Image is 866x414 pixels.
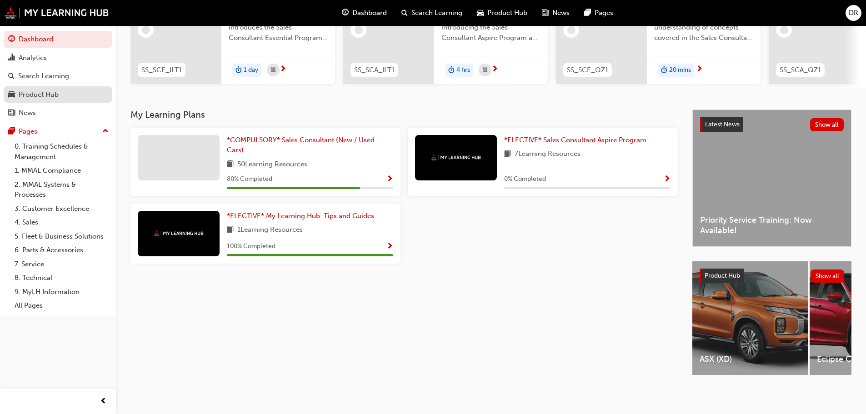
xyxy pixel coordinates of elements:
span: Search Learning [411,8,462,18]
span: search-icon [401,7,408,19]
span: This instructor led session introduces the Sales Consultant Essential Program and outlines what y... [229,12,328,43]
img: mmal [154,230,204,236]
span: Show Progress [386,175,393,184]
a: guage-iconDashboard [335,4,394,22]
span: guage-icon [8,35,15,44]
a: *COMPULSORY* Sales Consultant (New / Used Cars) [227,135,393,155]
a: Dashboard [4,31,112,48]
img: mmal [5,7,109,19]
a: 5. Fleet & Business Solutions [11,229,112,244]
span: ASX (XD) [700,354,801,364]
span: SS_SCA_ILT1 [354,65,395,75]
span: Pages [595,8,613,18]
div: Pages [19,126,37,137]
span: up-icon [102,125,109,137]
span: car-icon [477,7,484,19]
span: Dashboard [352,8,387,18]
a: All Pages [11,299,112,313]
span: learningRecordVerb_NONE-icon [780,26,788,34]
button: Pages [4,123,112,140]
span: 0 % Completed [504,174,546,185]
div: Search Learning [18,71,69,81]
span: Priority Service Training: Now Available! [700,215,844,235]
span: Latest News [705,120,740,128]
a: Analytics [4,50,112,66]
span: Product Hub [705,272,740,279]
span: 100 % Completed [227,241,275,252]
a: 2. MMAL Systems & Processes [11,178,112,202]
span: duration-icon [661,65,667,76]
span: duration-icon [448,65,455,76]
span: Designed to test your understanding of concepts covered in the Sales Consultant Essential Program... [654,12,753,43]
span: learningRecordVerb_NONE-icon [567,26,576,34]
span: calendar-icon [483,65,487,76]
span: car-icon [8,91,15,99]
a: 8. Technical [11,271,112,285]
button: DR [846,5,861,21]
a: car-iconProduct Hub [470,4,535,22]
img: mmal [431,155,481,160]
a: pages-iconPages [577,4,621,22]
span: 1 day [244,65,258,75]
span: SS_SCA_QZ1 [780,65,821,75]
span: 20 mins [669,65,691,75]
span: news-icon [542,7,549,19]
span: DR [849,8,858,18]
a: 0. Training Schedules & Management [11,140,112,164]
span: *ELECTIVE* Sales Consultant Aspire Program [504,136,646,144]
a: *ELECTIVE* Sales Consultant Aspire Program [504,135,650,145]
span: book-icon [227,159,234,170]
span: chart-icon [8,54,15,62]
a: 9. MyLH Information [11,285,112,299]
span: news-icon [8,109,15,117]
span: SS_SCE_ILT1 [141,65,182,75]
a: 4. Sales [11,215,112,229]
button: Show Progress [386,241,393,252]
span: *ELECTIVE* My Learning Hub: Tips and Guides [227,212,374,220]
button: Show all [811,269,845,283]
span: next-icon [696,65,703,74]
button: Show Progress [386,174,393,185]
span: Show Progress [386,243,393,251]
a: 7. Service [11,257,112,271]
span: *COMPULSORY* Sales Consultant (New / Used Cars) [227,136,375,155]
span: guage-icon [342,7,349,19]
a: Latest NewsShow allPriority Service Training: Now Available! [692,110,851,247]
a: 6. Parts & Accessories [11,243,112,257]
span: next-icon [491,65,498,74]
a: Latest NewsShow all [700,117,844,132]
span: book-icon [504,149,511,160]
a: Product Hub [4,86,112,103]
span: Online instructor led session introducing the Sales Consultant Aspire Program and outlining what ... [441,12,541,43]
span: 80 % Completed [227,174,272,185]
a: Product HubShow all [700,269,844,283]
a: Search Learning [4,68,112,85]
span: SS_SCE_QZ1 [567,65,608,75]
span: prev-icon [100,396,107,407]
h3: My Learning Plans [130,110,678,120]
a: search-iconSearch Learning [394,4,470,22]
span: 7 Learning Resources [515,149,581,160]
span: 50 Learning Resources [237,159,307,170]
span: next-icon [280,65,286,74]
a: ASX (XD) [692,261,808,375]
div: Analytics [19,53,47,63]
span: search-icon [8,72,15,80]
a: 3. Customer Excellence [11,202,112,216]
span: Product Hub [487,8,527,18]
span: Show Progress [664,175,671,184]
span: duration-icon [235,65,242,76]
a: *ELECTIVE* My Learning Hub: Tips and Guides [227,211,378,221]
span: learningRecordVerb_NONE-icon [355,26,363,34]
span: 4 hrs [456,65,470,75]
span: calendar-icon [271,65,275,76]
a: News [4,105,112,121]
button: Show all [810,118,844,131]
span: News [552,8,570,18]
button: DashboardAnalyticsSearch LearningProduct HubNews [4,29,112,123]
button: Show Progress [664,174,671,185]
div: Product Hub [19,90,59,100]
span: 1 Learning Resources [237,224,303,236]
